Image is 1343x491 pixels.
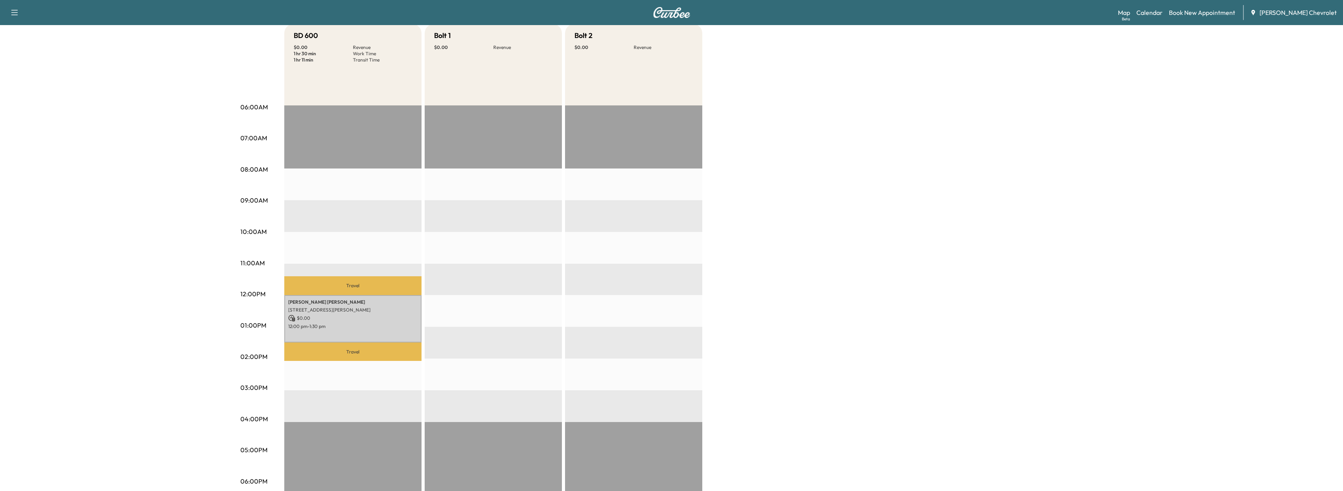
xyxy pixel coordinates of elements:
p: 04:00PM [240,414,268,424]
p: $ 0.00 [288,315,418,322]
p: Revenue [634,44,693,51]
div: Beta [1122,16,1130,22]
p: 1 hr 30 min [294,51,353,57]
a: Calendar [1136,8,1163,17]
p: Transit Time [353,57,412,63]
p: 06:00AM [240,102,268,112]
p: 12:00PM [240,289,265,299]
p: 03:00PM [240,383,267,392]
p: Revenue [493,44,552,51]
span: [PERSON_NAME] Chevrolet [1259,8,1337,17]
p: 1 hr 11 min [294,57,353,63]
p: [PERSON_NAME] [PERSON_NAME] [288,299,418,305]
h5: BD 600 [294,30,318,41]
p: 01:00PM [240,321,266,330]
p: $ 0.00 [294,44,353,51]
p: 09:00AM [240,196,268,205]
p: 11:00AM [240,258,265,268]
p: 07:00AM [240,133,267,143]
p: $ 0.00 [574,44,634,51]
p: Travel [284,342,422,361]
p: 05:00PM [240,445,267,455]
p: 02:00PM [240,352,267,361]
p: 12:00 pm - 1:30 pm [288,323,418,330]
p: $ 0.00 [434,44,493,51]
p: 06:00PM [240,477,267,486]
a: MapBeta [1118,8,1130,17]
p: Work Time [353,51,412,57]
h5: Bolt 2 [574,30,592,41]
p: [STREET_ADDRESS][PERSON_NAME] [288,307,418,313]
img: Curbee Logo [653,7,691,18]
h5: Bolt 1 [434,30,451,41]
a: Book New Appointment [1169,8,1235,17]
p: 08:00AM [240,165,268,174]
p: Revenue [353,44,412,51]
p: Travel [284,276,422,295]
p: 10:00AM [240,227,267,236]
